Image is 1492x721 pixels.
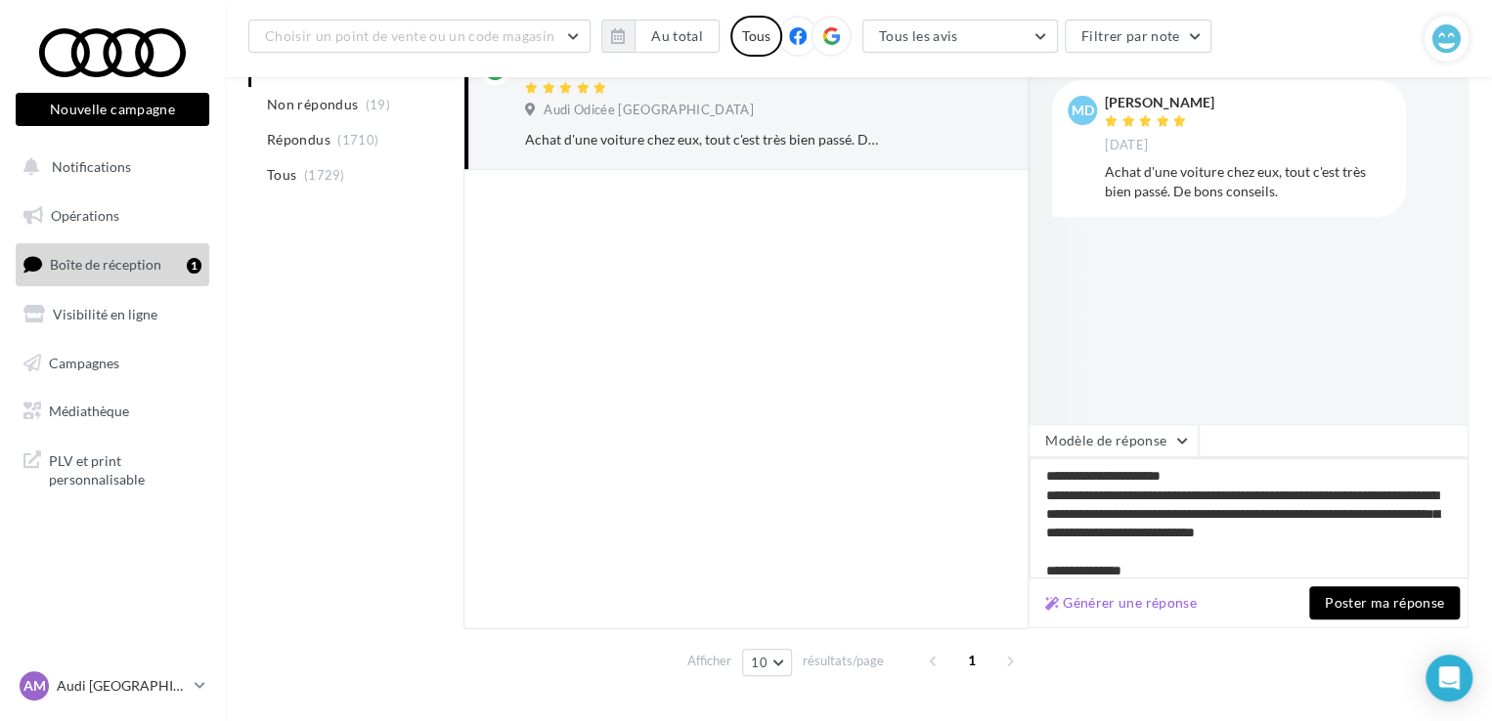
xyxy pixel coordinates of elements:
[1065,20,1212,53] button: Filtrer par note
[879,27,958,44] span: Tous les avis
[187,258,201,274] div: 1
[16,93,209,126] button: Nouvelle campagne
[12,391,213,432] a: Médiathèque
[49,403,129,419] span: Médiathèque
[49,447,201,489] span: PLV et print personnalisable
[51,207,119,224] span: Opérations
[267,95,358,114] span: Non répondus
[337,132,378,148] span: (1710)
[53,306,157,322] span: Visibilité en ligne
[742,649,792,676] button: 10
[304,167,345,183] span: (1729)
[1105,162,1390,201] div: Achat d'une voiture chez eux, tout c'est très bien passé. De bons conseils.
[803,652,884,670] span: résultats/page
[12,440,213,497] a: PLV et print personnalisable
[1029,424,1199,457] button: Modèle de réponse
[52,158,131,175] span: Notifications
[730,16,782,57] div: Tous
[16,667,209,704] a: AM Audi [GEOGRAPHIC_DATA]
[1105,96,1214,109] div: [PERSON_NAME]
[50,256,161,273] span: Boîte de réception
[751,655,768,670] span: 10
[862,20,1058,53] button: Tous les avis
[12,243,213,285] a: Boîte de réception1
[366,97,390,112] span: (19)
[267,130,330,149] span: Répondus
[525,130,884,149] div: Achat d'une voiture chez eux, tout c'est très bien passé. De bons conseils.
[601,20,720,53] button: Au total
[57,676,187,696] p: Audi [GEOGRAPHIC_DATA]
[248,20,591,53] button: Choisir un point de vente ou un code magasin
[635,20,720,53] button: Au total
[544,102,753,119] span: Audi Odicée [GEOGRAPHIC_DATA]
[1309,586,1460,619] button: Poster ma réponse
[12,294,213,335] a: Visibilité en ligne
[956,645,987,676] span: 1
[265,27,554,44] span: Choisir un point de vente ou un code magasin
[12,343,213,384] a: Campagnes
[49,354,119,370] span: Campagnes
[267,165,296,185] span: Tous
[23,676,46,696] span: AM
[1037,591,1205,615] button: Générer une réponse
[687,652,731,670] span: Afficher
[1426,655,1472,701] div: Open Intercom Messenger
[12,195,213,236] a: Opérations
[1072,101,1094,120] span: md
[12,147,205,188] button: Notifications
[1105,137,1148,154] span: [DATE]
